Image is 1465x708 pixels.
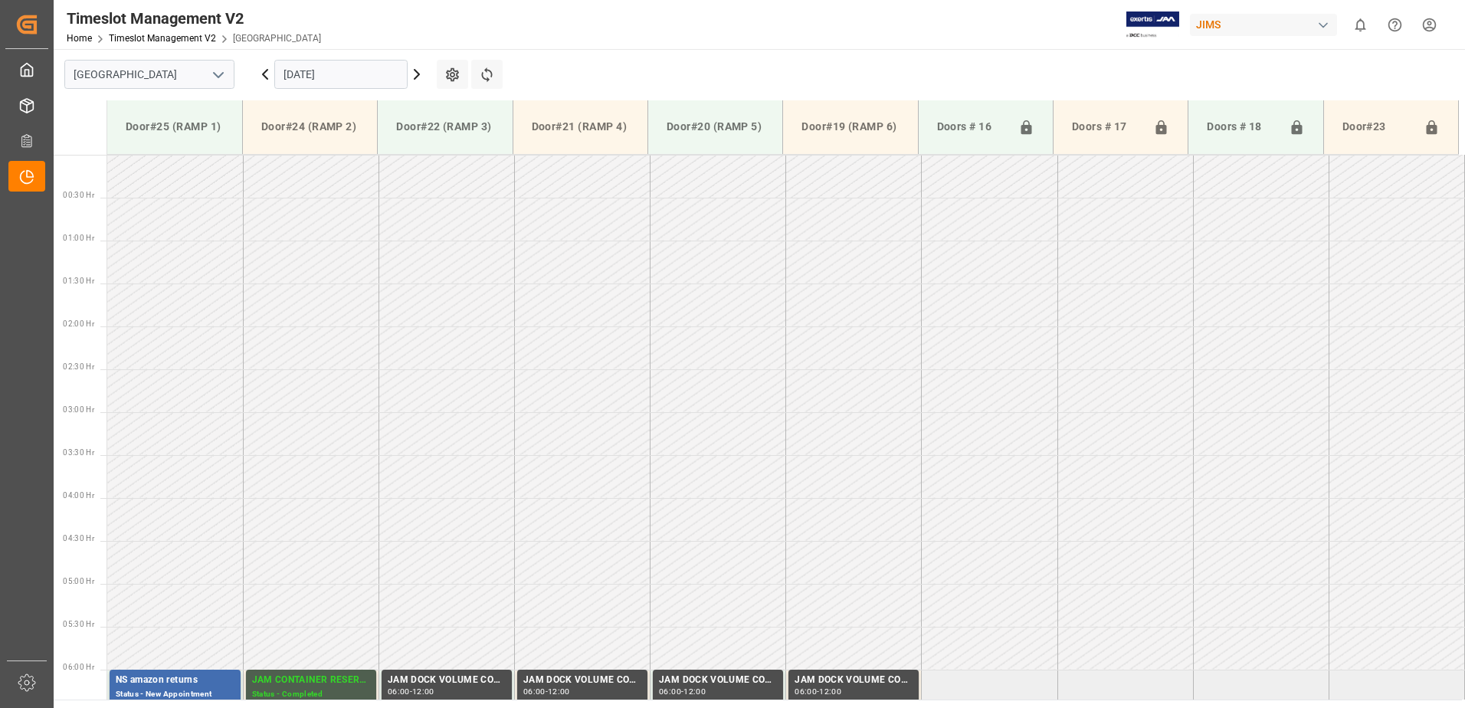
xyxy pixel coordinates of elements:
div: 12:00 [683,688,706,695]
div: Door#19 (RAMP 6) [795,113,905,141]
span: 03:00 Hr [63,405,94,414]
div: Timeslot Management V2 [67,7,321,30]
div: Status - Completed [252,688,370,701]
span: 01:00 Hr [63,234,94,242]
div: Doors # 17 [1066,113,1147,142]
div: 06:00 [388,688,410,695]
div: 12:00 [548,688,570,695]
div: - [546,688,548,695]
div: NS amazon returns [116,673,234,688]
button: Help Center [1378,8,1412,42]
div: - [681,688,683,695]
span: 02:00 Hr [63,320,94,328]
div: - [410,688,412,695]
div: JAM DOCK VOLUME CONTROL [388,673,506,688]
div: JAM CONTAINER RESERVED [252,673,370,688]
span: 05:30 Hr [63,620,94,628]
a: Timeslot Management V2 [109,33,216,44]
span: 00:30 Hr [63,191,94,199]
div: Doors # 16 [931,113,1012,142]
span: 04:30 Hr [63,534,94,542]
div: 06:00 [523,688,546,695]
div: 06:00 [795,688,817,695]
span: 03:30 Hr [63,448,94,457]
span: 02:30 Hr [63,362,94,371]
a: Home [67,33,92,44]
div: Status - New Appointment [116,688,234,701]
div: 06:00 [659,688,681,695]
div: JAM DOCK VOLUME CONTROL [795,673,913,688]
div: - [817,688,819,695]
div: Door#21 (RAMP 4) [526,113,635,141]
button: open menu [206,63,229,87]
div: Door#24 (RAMP 2) [255,113,365,141]
div: JAM DOCK VOLUME CONTROL [523,673,641,688]
button: show 0 new notifications [1343,8,1378,42]
span: 05:00 Hr [63,577,94,585]
div: 12:00 [412,688,434,695]
div: JIMS [1190,14,1337,36]
div: JAM DOCK VOLUME CONTROL [659,673,777,688]
div: Door#25 (RAMP 1) [120,113,230,141]
div: Door#23 [1336,113,1417,142]
img: Exertis%20JAM%20-%20Email%20Logo.jpg_1722504956.jpg [1126,11,1179,38]
span: 06:00 Hr [63,663,94,671]
input: Type to search/select [64,60,234,89]
div: Doors # 18 [1201,113,1282,142]
input: DD.MM.YYYY [274,60,408,89]
div: Door#22 (RAMP 3) [390,113,500,141]
div: Door#20 (RAMP 5) [660,113,770,141]
span: 04:00 Hr [63,491,94,500]
button: JIMS [1190,10,1343,39]
div: 12:00 [819,688,841,695]
span: 01:30 Hr [63,277,94,285]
